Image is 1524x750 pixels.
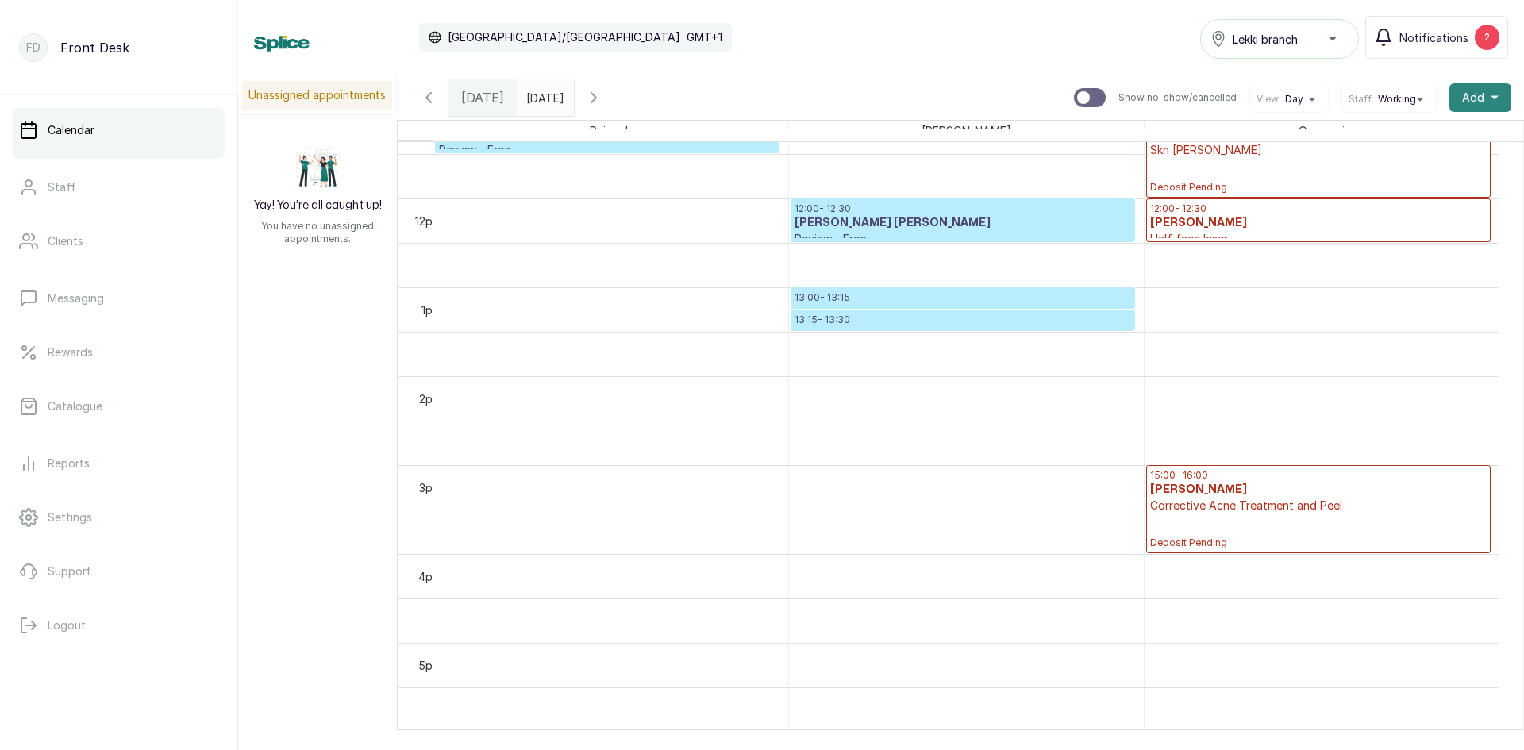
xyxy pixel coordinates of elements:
p: You have no unassigned appointments. [248,220,387,245]
p: 15:00 - 16:00 [1150,469,1487,482]
p: 13:00 - 13:15 [795,291,1131,304]
span: Notifications [1399,29,1468,46]
p: Half face laser [1150,231,1487,247]
p: 12:00 - 12:30 [1150,202,1487,215]
p: Deposit Pending [1150,513,1487,549]
button: ViewDay [1257,93,1322,106]
div: 12pm [412,213,444,229]
div: 1pm [418,302,444,318]
span: Add [1462,90,1484,106]
h3: [PERSON_NAME] [1150,482,1487,498]
button: StaffWorking [1349,93,1430,106]
p: Corrective Acne Treatment and Peel [1150,498,1487,513]
a: Calendar [13,108,225,152]
p: 13:15 - 13:30 [795,313,1131,326]
h3: [PERSON_NAME] [PERSON_NAME] [795,215,1131,231]
p: Messaging [48,290,104,306]
a: Support [13,549,225,594]
p: Front Desk [60,38,129,57]
p: Review - Free [439,142,775,158]
h3: [PERSON_NAME] [1150,215,1487,231]
p: Calendar [48,122,94,138]
span: [DATE] [461,88,504,107]
a: Rewards [13,330,225,375]
a: Reports [13,441,225,486]
a: Messaging [13,276,225,321]
p: Settings [48,510,92,525]
div: 5pm [415,657,444,674]
p: 12:00 - 12:30 [795,202,1131,215]
p: Catalogue [48,398,102,414]
div: 2pm [416,390,444,407]
p: Reports [48,456,90,471]
p: Rewards [48,344,93,360]
span: [PERSON_NAME] [918,121,1014,140]
p: GMT+1 [687,29,722,45]
span: Day [1285,93,1303,106]
span: Staff [1349,93,1372,106]
span: Rajunoh [587,121,635,140]
p: Unassigned appointments [242,81,392,110]
span: View [1257,93,1279,106]
p: FD [26,40,40,56]
button: Logout [13,603,225,648]
div: [DATE] [448,79,517,116]
p: Clients [48,233,83,249]
p: Skn [PERSON_NAME] [1150,142,1487,158]
p: Show no-show/cancelled [1118,91,1237,104]
span: Working [1378,93,1416,106]
span: Opeyemi [1295,121,1348,140]
h2: Yay! You’re all caught up! [254,198,382,213]
h3: [PERSON_NAME] [795,304,1131,320]
p: Deposit Pending [1150,158,1487,194]
p: Staff [48,179,76,195]
div: 4pm [415,568,444,585]
span: Lekki branch [1233,31,1298,48]
p: [GEOGRAPHIC_DATA]/[GEOGRAPHIC_DATA] [448,29,680,45]
p: Review - Free [795,231,1131,247]
div: 3pm [416,479,444,496]
a: Staff [13,165,225,210]
h3: [PERSON_NAME] [795,326,1131,342]
p: Support [48,563,91,579]
a: Clients [13,219,225,263]
button: Add [1449,83,1511,112]
p: Logout [48,617,86,633]
a: Catalogue [13,384,225,429]
button: Notifications2 [1365,16,1508,59]
button: Lekki branch [1200,19,1359,59]
a: Settings [13,495,225,540]
div: 2 [1475,25,1499,50]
